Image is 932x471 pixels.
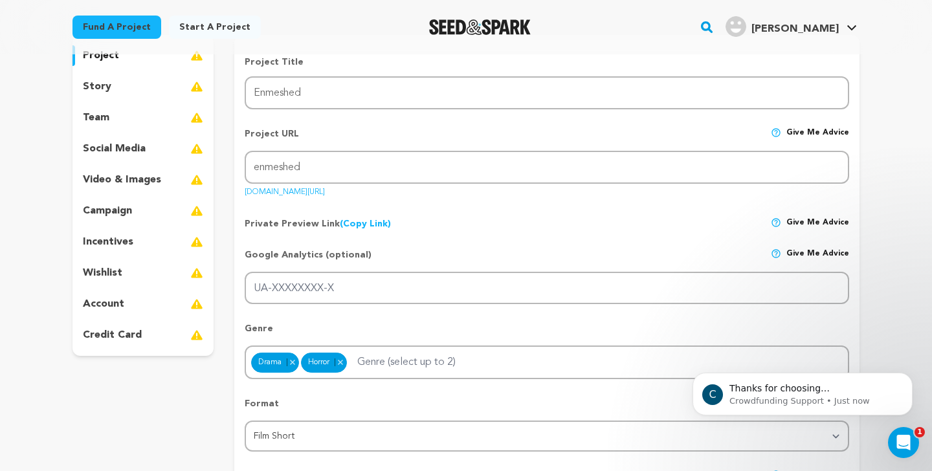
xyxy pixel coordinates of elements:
button: social media [72,138,214,159]
img: warning-full.svg [190,48,203,63]
p: account [83,296,124,312]
iframe: Intercom live chat [888,427,919,458]
button: Remove item: 14 [335,358,346,366]
p: team [83,110,109,126]
p: Project URL [245,127,299,151]
p: video & images [83,172,161,188]
a: Seed&Spark Homepage [429,19,531,35]
p: Private Preview Link [245,217,391,230]
button: team [72,107,214,128]
div: Roth D.'s Profile [726,16,839,37]
p: wishlist [83,265,122,281]
img: Seed&Spark Logo Dark Mode [429,19,531,35]
span: Roth D.'s Profile [723,14,860,41]
p: Genre [245,322,849,345]
img: warning-full.svg [190,79,203,94]
button: video & images [72,170,214,190]
a: [DOMAIN_NAME][URL] [245,183,325,196]
span: 1 [915,427,925,437]
p: incentives [83,234,133,250]
img: warning-full.svg [190,296,203,312]
img: warning-full.svg [190,110,203,126]
button: account [72,294,214,314]
input: Project Name [245,76,849,109]
span: Give me advice [786,248,849,272]
img: help-circle.svg [771,217,781,228]
p: project [83,48,119,63]
img: warning-full.svg [190,327,203,343]
p: social media [83,141,146,157]
a: (Copy Link) [340,219,391,228]
p: credit card [83,327,142,343]
input: Genre (select up to 2) [349,349,483,370]
img: warning-full.svg [190,172,203,188]
a: Roth D.'s Profile [723,14,860,37]
img: warning-full.svg [190,265,203,281]
button: campaign [72,201,214,221]
input: Project URL [245,151,849,184]
a: Start a project [169,16,261,39]
img: warning-full.svg [190,203,203,219]
p: Google Analytics (optional) [245,248,372,272]
div: Drama [251,353,299,373]
span: Give me advice [786,217,849,230]
button: Remove item: 8 [287,358,298,366]
a: Fund a project [72,16,161,39]
button: story [72,76,214,97]
button: incentives [72,232,214,252]
button: wishlist [72,263,214,283]
button: credit card [72,325,214,345]
p: story [83,79,111,94]
span: [PERSON_NAME] [751,24,839,34]
img: warning-full.svg [190,234,203,250]
iframe: Intercom notifications message [673,345,932,436]
button: project [72,45,214,66]
div: Horror [301,353,347,373]
img: help-circle.svg [771,248,781,259]
img: warning-full.svg [190,141,203,157]
p: campaign [83,203,132,219]
span: Give me advice [786,127,849,151]
p: Project Title [245,56,849,69]
img: user.png [726,16,746,37]
img: help-circle.svg [771,127,781,138]
p: Format [245,397,279,421]
input: UA-XXXXXXXX-X [245,272,849,305]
